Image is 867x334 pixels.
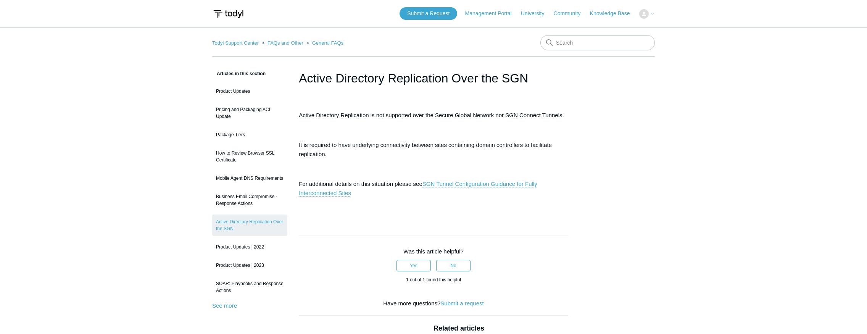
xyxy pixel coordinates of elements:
[212,40,260,46] li: Todyl Support Center
[212,171,287,186] a: Mobile Agent DNS Requirements
[312,40,343,46] a: General FAQs
[590,10,638,18] a: Knowledge Base
[396,260,431,271] button: This article was helpful
[436,260,471,271] button: This article was not helpful
[260,40,305,46] li: FAQs and Other
[554,10,588,18] a: Community
[400,7,457,20] a: Submit a Request
[212,258,287,273] a: Product Updates | 2023
[212,146,287,167] a: How to Review Browser SSL Certificate
[212,84,287,98] a: Product Updates
[440,300,483,307] a: Submit a request
[212,189,287,211] a: Business Email Compromise - Response Actions
[268,40,303,46] a: FAQs and Other
[212,302,237,309] a: See more
[299,299,568,308] div: Have more questions?
[403,248,464,255] span: Was this article helpful?
[299,179,568,198] p: For additional details on this situation please see
[540,35,655,50] input: Search
[212,71,266,76] span: Articles in this section
[305,40,344,46] li: General FAQs
[212,127,287,142] a: Package Tiers
[465,10,519,18] a: Management Portal
[212,240,287,254] a: Product Updates | 2022
[299,181,537,197] a: SGN Tunnel Configuration Guidance for Fully Interconnected Sites
[521,10,552,18] a: University
[299,140,568,159] p: It is required to have underlying connectivity between sites containing domain controllers to fac...
[212,7,245,21] img: Todyl Support Center Help Center home page
[212,276,287,298] a: SOAR: Playbooks and Response Actions
[212,215,287,236] a: Active Directory Replication Over the SGN
[212,102,287,124] a: Pricing and Packaging ACL Update
[433,323,568,334] h2: Related articles
[299,69,568,87] h1: Active Directory Replication Over the SGN
[212,40,259,46] a: Todyl Support Center
[406,277,461,282] span: 1 out of 1 found this helpful
[299,111,568,120] p: Active Directory Replication is not supported over the Secure Global Network nor SGN Connect Tunn...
